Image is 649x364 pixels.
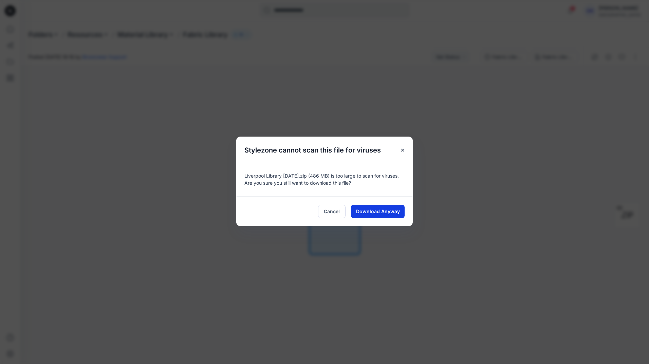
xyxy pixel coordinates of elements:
h5: Stylezone cannot scan this file for viruses [236,137,389,164]
button: Download Anyway [351,205,405,218]
button: Cancel [318,205,346,218]
button: Close [396,144,409,156]
span: Cancel [324,208,340,215]
div: Liverpool Library [DATE].zip (486 MB) is too large to scan for viruses. Are you sure you still wa... [236,164,413,196]
span: Download Anyway [356,208,400,215]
